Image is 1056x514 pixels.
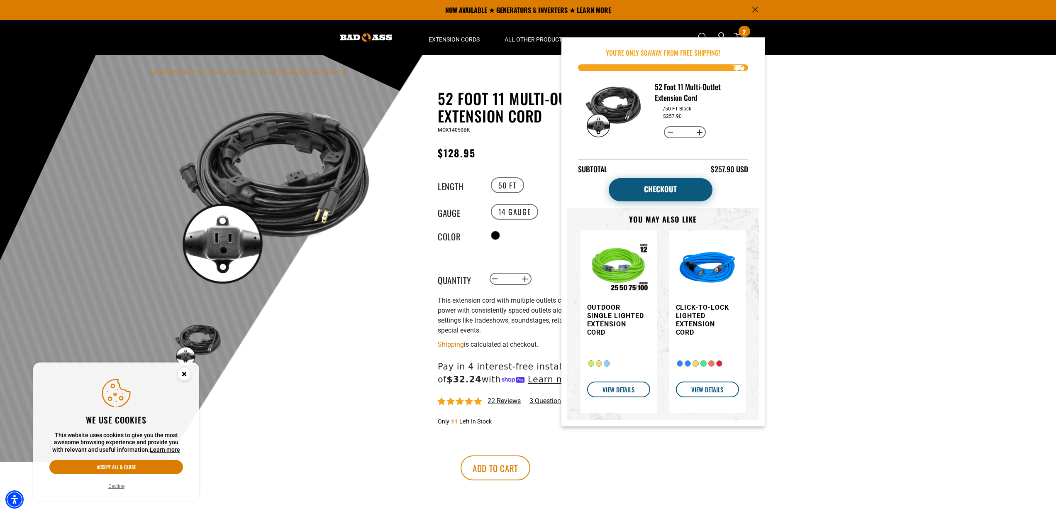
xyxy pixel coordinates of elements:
div: is calculated at checkout. [438,339,641,350]
span: 4.95 stars [438,398,483,406]
button: Close this option [169,362,199,388]
div: $257.90 USD [711,164,748,175]
span: 0 [644,48,648,58]
a: Return to Collection [210,70,254,76]
legend: Gauge [438,206,479,217]
span: Apparel [590,36,615,43]
img: blue [676,237,739,300]
span: 3 questions [529,397,564,406]
h3: You may also like [580,215,746,224]
span: 11 [451,418,458,425]
summary: Apparel [578,20,628,55]
span: › [207,70,209,76]
summary: Search [696,31,710,44]
a: blue Click-to-Lock Lighted Extension Cord [676,237,734,375]
span: This extension cord with multiple outlets creates flexible access to power with consistently spac... [438,296,633,334]
img: Outdoor Single Lighted Extension Cord [587,237,650,300]
label: 50 FT [491,177,524,193]
button: Add to cart [461,455,530,480]
input: Quantity for 52 Foot 11 Multi-Outlet Extension Cord [677,125,693,140]
span: All Other Products [505,36,566,43]
span: Left In Stock [459,418,492,425]
a: Shipping [438,340,464,348]
div: Item added to your cart [561,37,765,426]
button: Accept all & close [49,460,183,474]
aside: Cookie Consent [33,362,199,501]
legend: Color [438,230,479,241]
span: 2 [743,29,746,35]
span: › [256,70,258,76]
a: This website uses cookies to give you the most awesome browsing experience and provide you with r... [150,446,180,453]
span: Extension Cords [429,36,480,43]
span: 22 reviews [488,397,521,405]
span: $128.95 [438,145,476,160]
img: Bad Ass Extension Cords [340,33,392,42]
a: cart [609,178,712,201]
a: Open this option [715,20,728,55]
dd: /50 FT Black [663,106,691,112]
img: black [584,81,643,140]
img: black [174,320,222,368]
a: Outdoor Single Lighted Extension Cord Outdoor Single Lighted Extension Cord [587,237,645,375]
a: cart [733,32,746,42]
summary: Extension Cords [416,20,492,55]
span: 52 Foot 11 Multi-Outlet Extension Cord [259,70,346,76]
img: black [174,91,374,291]
label: 14 Gauge [491,204,539,220]
a: VIEW DETAILS [676,382,739,397]
div: Accessibility Menu [5,490,24,509]
label: Quantity [438,274,479,284]
span: MOX14050BK [438,127,470,133]
h3: Click-to-Lock Lighted Extension Cord [676,304,734,337]
legend: Length [438,180,479,191]
p: You're Only $ away from free shipping! [578,48,748,58]
dd: $257.90 [663,113,682,119]
summary: All Other Products [492,20,578,55]
button: Decline [106,482,127,490]
a: VIEW DETAILS [587,382,650,397]
h3: Outdoor Single Lighted Extension Cord [587,304,645,337]
a: Bad Ass Extension Cords [149,70,205,76]
nav: breadcrumbs [149,67,346,77]
p: This website uses cookies to give you the most awesome browsing experience and provide you with r... [49,432,183,454]
h3: 52 Foot 11 Multi-Outlet Extension Cord [655,81,741,103]
h1: 52 Foot 11 Multi-Outlet Extension Cord [438,90,641,125]
span: Only [438,418,449,425]
h2: We use cookies [49,414,183,425]
div: Subtotal [578,164,607,175]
